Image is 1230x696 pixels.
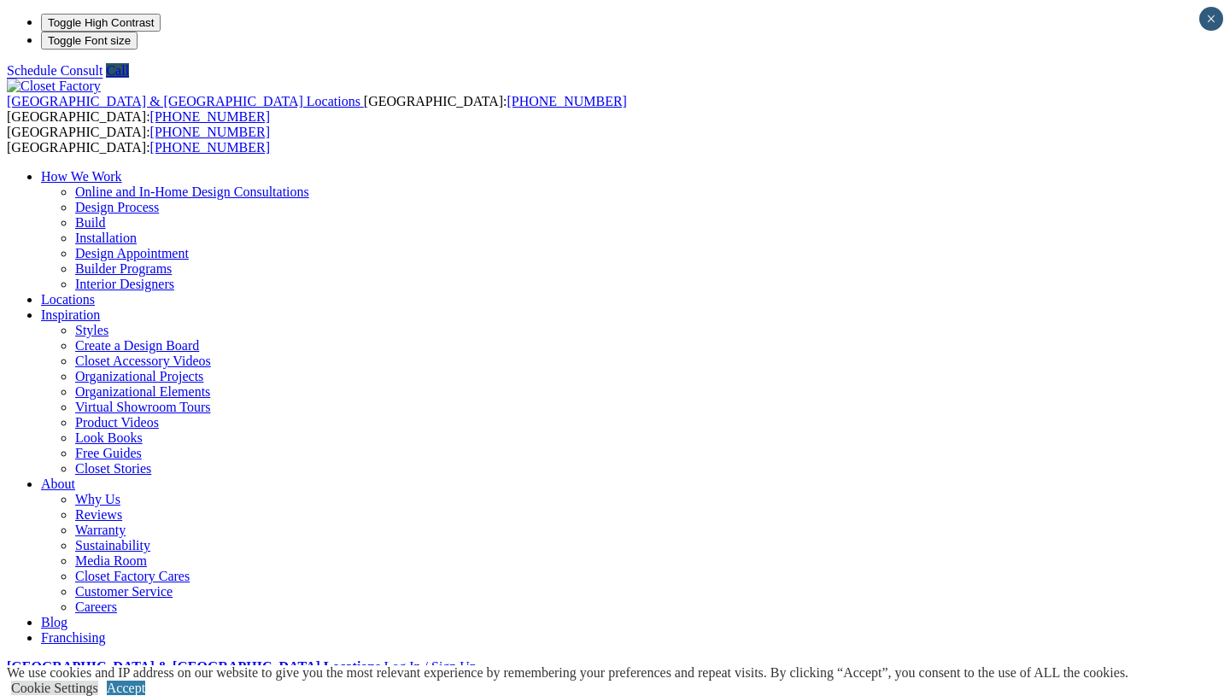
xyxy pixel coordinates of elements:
[7,94,364,108] a: [GEOGRAPHIC_DATA] & [GEOGRAPHIC_DATA] Locations
[106,63,129,78] a: Call
[150,109,270,124] a: [PHONE_NUMBER]
[75,584,173,599] a: Customer Service
[41,14,161,32] button: Toggle High Contrast
[7,63,102,78] a: Schedule Consult
[7,79,101,94] img: Closet Factory
[75,415,159,430] a: Product Videos
[7,125,270,155] span: [GEOGRAPHIC_DATA]: [GEOGRAPHIC_DATA]:
[7,665,1128,681] div: We use cookies and IP address on our website to give you the most relevant experience by remember...
[7,94,360,108] span: [GEOGRAPHIC_DATA] & [GEOGRAPHIC_DATA] Locations
[41,307,100,322] a: Inspiration
[7,94,627,124] span: [GEOGRAPHIC_DATA]: [GEOGRAPHIC_DATA]:
[507,94,626,108] a: [PHONE_NUMBER]
[75,215,106,230] a: Build
[75,507,122,522] a: Reviews
[75,553,147,568] a: Media Room
[41,630,106,645] a: Franchising
[7,659,380,674] a: [GEOGRAPHIC_DATA] & [GEOGRAPHIC_DATA] Locations
[75,446,142,460] a: Free Guides
[75,231,137,245] a: Installation
[75,277,174,291] a: Interior Designers
[75,200,159,214] a: Design Process
[41,615,67,629] a: Blog
[75,461,151,476] a: Closet Stories
[48,34,131,47] span: Toggle Font size
[75,523,126,537] a: Warranty
[41,169,122,184] a: How We Work
[75,538,150,553] a: Sustainability
[107,681,145,695] a: Accept
[150,125,270,139] a: [PHONE_NUMBER]
[75,261,172,276] a: Builder Programs
[75,354,211,368] a: Closet Accessory Videos
[48,16,154,29] span: Toggle High Contrast
[75,569,190,583] a: Closet Factory Cares
[41,32,138,50] button: Toggle Font size
[75,384,210,399] a: Organizational Elements
[75,184,309,199] a: Online and In-Home Design Consultations
[75,492,120,506] a: Why Us
[75,599,117,614] a: Careers
[75,323,108,337] a: Styles
[75,338,199,353] a: Create a Design Board
[75,430,143,445] a: Look Books
[1199,7,1223,31] button: Close
[75,246,189,260] a: Design Appointment
[11,681,98,695] a: Cookie Settings
[75,400,211,414] a: Virtual Showroom Tours
[41,477,75,491] a: About
[75,369,203,383] a: Organizational Projects
[384,659,476,674] a: Log In / Sign Up
[150,140,270,155] a: [PHONE_NUMBER]
[41,292,95,307] a: Locations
